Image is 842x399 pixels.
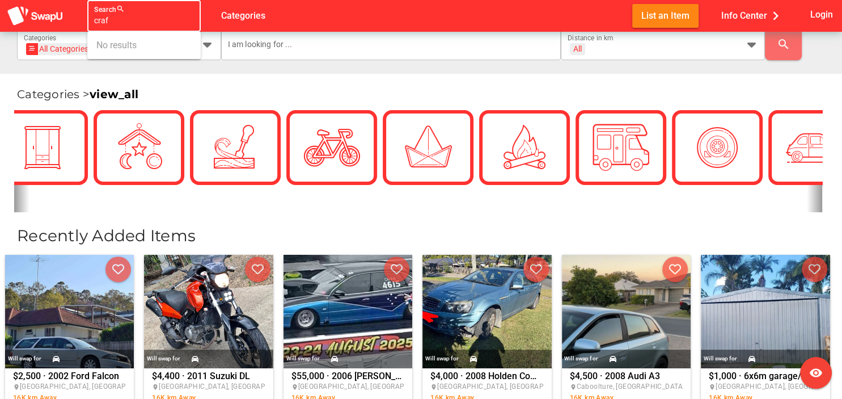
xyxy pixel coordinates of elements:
span: Caboolture, [GEOGRAPHIC_DATA] [577,383,686,390]
div: Will swap for [704,352,737,365]
i: chevron_right [767,7,784,24]
span: [GEOGRAPHIC_DATA], [GEOGRAPHIC_DATA] [159,383,300,390]
span: Recently Added Items [17,226,196,245]
i: search [777,37,790,51]
button: Categories [212,4,274,27]
img: nicholas.robertson%2Bfacebook%40swapu.com.au%2F732691372864459%2F732691372864459-photo-0.jpg [284,255,412,368]
i: place [709,384,716,390]
i: false [180,9,194,23]
span: [GEOGRAPHIC_DATA], [GEOGRAPHIC_DATA] [437,383,578,390]
i: place [570,384,577,390]
i: place [430,384,437,390]
span: Login [810,7,832,22]
a: view_all [90,87,138,101]
button: Login [807,4,835,25]
img: nicholas.robertson%2Bfacebook%40swapu.com.au%2F811305414968589%2F811305414968589-photo-0.jpg [5,255,134,368]
span: List an Item [641,8,689,23]
div: Will swap for [8,352,41,365]
i: place [152,384,159,390]
div: Will swap for [425,352,459,365]
img: nicholas.robertson%2Bfacebook%40swapu.com.au%2F24215927354684705%2F24215927354684705-photo-0.jpg [701,255,830,368]
a: Categories [212,10,274,20]
span: [GEOGRAPHIC_DATA], [GEOGRAPHIC_DATA] [298,383,439,390]
button: List an Item [632,4,699,27]
div: Will swap for [286,352,319,365]
div: All [573,44,582,54]
span: Categories > [17,87,138,101]
i: place [291,384,298,390]
div: Will swap for [564,352,598,365]
div: Will swap for [147,352,180,365]
input: Quick Search [94,14,174,27]
input: I am looking for ... [228,28,555,60]
div: All Categories [29,43,88,55]
img: nicholas.robertson%2Bfacebook%40swapu.com.au%2F718485001101940%2F718485001101940-photo-0.jpg [422,255,551,368]
span: Info Center [721,6,784,25]
span: [GEOGRAPHIC_DATA], [GEOGRAPHIC_DATA] [20,383,161,390]
button: Info Center [712,4,793,27]
i: place [13,384,20,390]
img: nicholas.robertson%2Bfacebook%40swapu.com.au%2F752549190947424%2F752549190947424-photo-0.jpg [144,255,273,368]
img: aSD8y5uGLpzPJLYTcYcjNu3laj1c05W5KWf0Ds+Za8uybjssssuu+yyyy677LKX2n+PWMSDJ9a87AAAAABJRU5ErkJggg== [7,6,64,27]
i: visibility [809,366,823,380]
div: No results [96,36,192,54]
span: Categories [221,6,265,25]
img: nicholas.robertson%2Bfacebook%40swapu.com.au%2F4059778134245397%2F4059778134245397-photo-0.jpg [562,255,691,368]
